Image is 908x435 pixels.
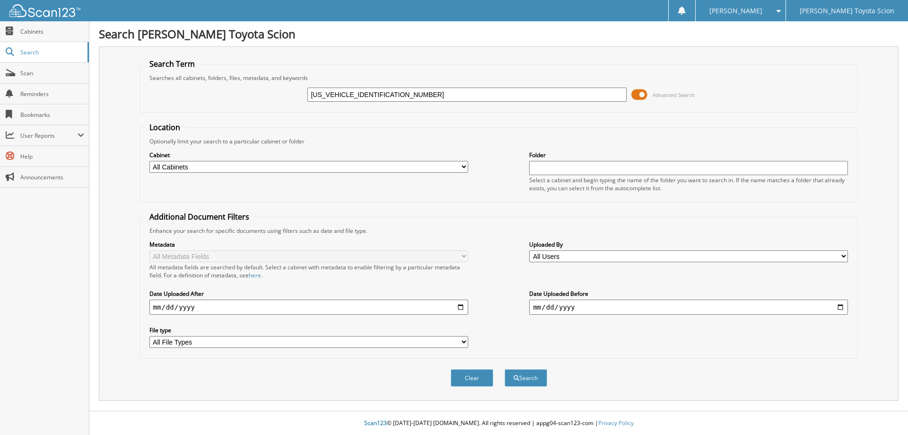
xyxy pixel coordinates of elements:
legend: Search Term [145,59,200,69]
img: scan123-logo-white.svg [9,4,80,17]
button: Search [505,369,547,387]
div: Enhance your search for specific documents using filters such as date and file type. [145,227,853,235]
span: Bookmarks [20,111,84,119]
div: All metadata fields are searched by default. Select a cabinet with metadata to enable filtering b... [149,263,468,279]
div: Searches all cabinets, folders, files, metadata, and keywords [145,74,853,82]
label: Metadata [149,240,468,249]
legend: Location [145,122,185,133]
h1: Search [PERSON_NAME] Toyota Scion [99,26,899,42]
iframe: Chat Widget [861,390,908,435]
button: Clear [451,369,493,387]
span: Cabinets [20,27,84,36]
span: Help [20,152,84,160]
div: Select a cabinet and begin typing the name of the folder you want to search in. If the name match... [529,176,848,192]
a: Privacy Policy [598,419,634,427]
div: Optionally limit your search to a particular cabinet or folder [145,137,853,145]
label: Date Uploaded Before [529,290,848,298]
label: Date Uploaded After [149,290,468,298]
span: Search [20,48,83,56]
span: Advanced Search [653,91,695,98]
span: [PERSON_NAME] Toyota Scion [800,8,894,14]
label: File type [149,326,468,334]
input: start [149,300,468,315]
label: Uploaded By [529,240,848,249]
span: User Reports [20,132,78,140]
label: Cabinet [149,151,468,159]
span: Announcements [20,173,84,181]
a: here [249,271,261,279]
span: Scan [20,69,84,77]
span: Scan123 [364,419,387,427]
span: [PERSON_NAME] [709,8,762,14]
span: Reminders [20,90,84,98]
div: © [DATE]-[DATE] [DOMAIN_NAME]. All rights reserved | appg04-scan123-com | [89,412,908,435]
label: Folder [529,151,848,159]
input: end [529,300,848,315]
legend: Additional Document Filters [145,212,254,222]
